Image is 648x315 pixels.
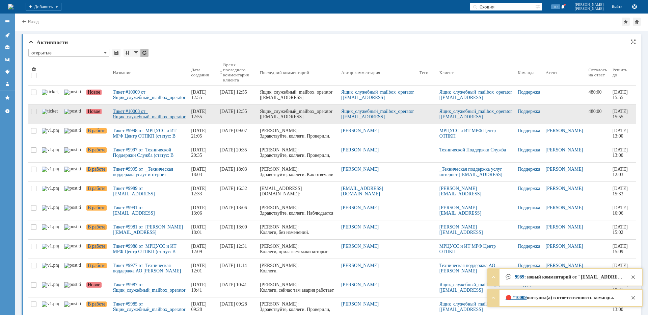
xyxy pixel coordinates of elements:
[61,163,84,181] a: post ticket.png
[341,244,379,249] a: [PERSON_NAME]
[341,205,379,210] a: [PERSON_NAME]
[220,186,247,191] div: [DATE] 16:32
[260,128,336,150] div: [PERSON_NAME]: Здравствуйте, коллеги. Проверили, канал работает штатно, видим маки в обе стороны.
[506,295,527,300] a: 🔴 #10009
[341,301,379,307] a: [PERSON_NAME]
[64,128,81,134] img: post ticket.png
[613,167,629,177] span: [DATE] 12:03
[39,240,61,259] a: v1.png
[220,147,247,152] div: [DATE] 20:35
[610,86,630,104] a: [DATE] 15:55
[439,186,481,218] a: [PERSON_NAME][EMAIL_ADDRESS][DOMAIN_NAME] [[PERSON_NAME][EMAIL_ADDRESS][DOMAIN_NAME]]
[189,278,217,297] a: [DATE] 10:41
[110,86,188,104] a: Тикет #10009 от Ящик_служебный_mailbox_operator [[EMAIL_ADDRESS][DOMAIN_NAME]] (статус: Новое)
[191,186,208,196] div: [DATE] 12:33
[39,278,61,297] a: v1.png
[189,182,217,201] a: [DATE] 12:33
[113,244,186,255] div: Тикет #9988 от МРЦУСС и ИТ МРФ Центр ОТПКП (статус: В работе)
[39,259,61,278] a: v1.png
[8,4,13,9] img: logo
[220,263,247,268] div: [DATE] 11:14
[589,90,607,95] div: 480:00
[42,186,59,191] img: v1.png
[86,224,107,230] span: В работе
[64,301,81,307] img: post ticket.png
[2,78,13,89] a: Мой профиль
[575,3,604,7] span: [PERSON_NAME]
[633,18,641,26] div: Сделать домашней страницей
[28,39,68,46] span: Активности
[518,205,540,210] a: Поддержка
[260,186,336,294] div: [EMAIL_ADDRESS][DOMAIN_NAME]: С уважением, [PERSON_NAME]-менеджер Отдела сервисной поддержки АО «...
[217,105,257,124] a: [DATE] 12:55
[110,201,188,220] a: Тикет #9991 от [EMAIL_ADDRESS][DOMAIN_NAME] [[EMAIL_ADDRESS][DOMAIN_NAME]] (статус: В работе)
[64,109,81,114] img: post ticket.png
[535,3,542,9] span: Расширенный поиск
[84,240,110,259] a: В работе
[86,128,107,134] span: В работе
[260,70,309,75] div: Последний комментарий
[217,278,257,297] a: [DATE] 10:41
[39,163,61,181] a: v1.png
[630,39,636,45] div: На всю страницу
[220,224,247,229] div: [DATE] 13:00
[42,128,59,134] img: v1.png
[110,143,188,162] a: Тикет #9997 от Технической Поддержки Служба (статус: В работе)
[613,263,629,273] span: [DATE] 16:08
[61,86,84,104] a: post ticket.png
[518,109,540,114] a: Поддержка
[613,186,629,196] span: [DATE] 15:33
[113,186,186,197] div: Тикет #9989 от [EMAIL_ADDRESS][DOMAIN_NAME] [[PERSON_NAME][EMAIL_ADDRESS][DOMAIN_NAME]] (статус: ...
[140,49,148,57] div: Обновлять список
[39,182,61,201] a: v1.png
[112,49,120,57] div: Сохранить вид
[527,295,614,300] strong: поступил(а) в ответственность команды.
[439,167,504,183] a: _Техническая поддержка услуг интернет [[EMAIL_ADDRESS][DOMAIN_NAME]]
[217,124,257,143] a: [DATE] 09:07
[341,167,379,172] a: [PERSON_NAME]
[220,128,247,133] div: [DATE] 09:07
[86,301,107,307] span: В работе
[191,167,208,177] div: [DATE] 18:03
[257,240,339,259] a: [PERSON_NAME]: Коллеги, прилагаем маки которые видим на канале.
[42,109,59,114] img: ticket_notification.png
[439,128,497,139] a: МРЦУСС и ИТ МРФ Центр ОТПКП
[64,282,81,288] img: post ticket.png
[64,147,81,153] img: post ticket.png
[257,105,339,124] a: Ящик_служебный_mailbox_operator [[EMAIL_ADDRESS][DOMAIN_NAME]]: Тема письма: [Ticket] (ERTH-[STRE...
[339,59,417,86] th: Автор комментария
[217,163,257,181] a: [DATE] 18:03
[518,224,540,229] a: Поддержка
[84,163,110,181] a: В работе
[113,205,186,216] div: Тикет #9991 от [EMAIL_ADDRESS][DOMAIN_NAME] [[EMAIL_ADDRESS][DOMAIN_NAME]] (статус: В работе)
[439,147,506,152] a: Технической Поддержки Служба
[42,205,59,211] img: v1.png
[61,143,84,162] a: post ticket.png
[257,201,339,220] a: [PERSON_NAME]: Здравствуйте, коллеги. Наблюдается авария на промежуточном узле транспортной сети/...
[341,70,380,75] div: Автор комментария
[439,224,483,240] a: [PERSON_NAME] [[EMAIL_ADDRESS][DOMAIN_NAME]]
[341,186,383,196] a: [EMAIL_ADDRESS][DOMAIN_NAME]
[545,186,583,191] a: [PERSON_NAME]
[84,201,110,220] a: В работе
[489,273,497,281] div: Развернуть
[189,163,217,181] a: [DATE] 18:03
[84,86,110,104] a: Новое
[189,105,217,124] a: [DATE] 12:55
[518,147,540,152] a: Поддержка
[110,105,188,124] a: Тикет #10008 от Ящик_служебный_mailbox_operator [[EMAIL_ADDRESS][DOMAIN_NAME]] (статус: Новое)
[191,205,208,216] div: [DATE] 13:06
[189,124,217,143] a: [DATE] 21:05
[110,182,188,201] a: Тикет #9989 от [EMAIL_ADDRESS][DOMAIN_NAME] [[PERSON_NAME][EMAIL_ADDRESS][DOMAIN_NAME]] (статус: ...
[64,244,81,249] img: post ticket.png
[189,201,217,220] a: [DATE] 13:06
[439,90,513,105] a: Ящик_служебный_mailbox_operator [[EMAIL_ADDRESS][DOMAIN_NAME]]
[260,282,336,304] div: [PERSON_NAME]: Коллеги, сейчас там авария работает на резерве, после восстановления основного кан...
[42,301,59,307] img: v1.png
[260,147,336,169] div: [PERSON_NAME]: Здравствуйте, коллеги. Проверили, канал работает штатно, видим маки в обе стороны.
[257,259,339,278] a: [PERSON_NAME]: Коллеги.
[610,105,630,124] a: [DATE] 15:55
[110,240,188,259] a: Тикет #9988 от МРЦУСС и ИТ МРФ Центр ОТПКП (статус: В работе)
[31,67,36,72] span: Настройки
